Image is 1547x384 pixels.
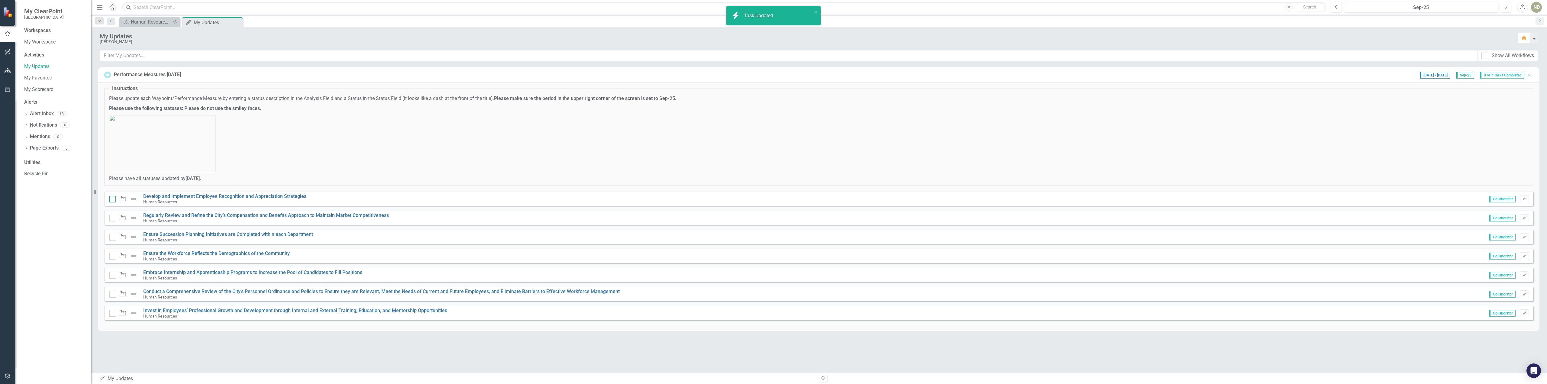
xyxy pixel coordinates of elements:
span: 0 of 7 Tasks Completed [1480,72,1524,79]
div: 0 [53,134,63,139]
small: Human Resources [143,199,177,204]
button: ND [1531,2,1542,13]
a: My Favorites [24,75,85,82]
div: Activities [24,52,85,59]
a: Ensure the Workforce Reflects the Demographics of the Community [143,250,290,256]
small: Human Resources [143,295,177,299]
a: Notifications [30,122,57,129]
input: Filter My Updates... [100,50,1478,61]
img: Not Defined [130,253,137,260]
span: [DATE] - [DATE] [1420,72,1450,79]
a: Ensure Succession Planning Initiatives are Completed within each Department [143,231,313,237]
span: Collaborator [1489,310,1516,317]
span: Search [1303,5,1316,9]
a: Alert Inbox [30,110,54,117]
span: My ClearPoint [24,8,64,15]
div: 0 [60,123,70,128]
img: Not Defined [130,195,137,203]
div: Human Resources Analytics Dashboard [131,18,171,26]
a: Page Exports [30,145,59,152]
a: Regularly Review and Refine the City’s Compensation and Benefits Approach to Maintain Market Comp... [143,212,389,218]
img: Not Defined [130,215,137,222]
div: 0 [62,146,71,151]
img: Not Defined [130,291,137,298]
a: Recycle Bin [24,170,85,177]
strong: [DATE]. [186,176,201,181]
div: Performance Measures [DATE] [114,71,181,78]
legend: Instructions [109,85,141,92]
div: Utilities [24,159,85,166]
a: Mentions [30,133,50,140]
img: ClearPoint Strategy [2,6,14,18]
small: Human Resources [143,257,177,261]
div: Alerts [24,99,85,106]
img: Not Defined [130,234,137,241]
button: Sep-25 [1344,2,1498,13]
span: Collaborator [1489,234,1516,240]
strong: Please make sure the period in the upper right corner of the screen is set to Sep-25. [494,95,677,101]
div: 18 [57,111,66,116]
div: Open Intercom Messenger [1526,363,1541,378]
a: Conduct a Comprehensive Review of the City’s Personnel Ordinance and Policies to Ensure they are ... [143,289,620,294]
a: Human Resources Analytics Dashboard [121,18,171,26]
small: Human Resources [143,218,177,223]
a: My Updates [24,63,85,70]
div: [PERSON_NAME] [100,40,1511,44]
a: My Workspace [24,39,85,46]
span: Collaborator [1489,253,1516,260]
span: Collaborator [1489,215,1516,221]
a: Embrace Internship and Apprenticeship Programs to Increase the Pool of Candidates to Fill Positions [143,269,362,275]
span: Sep-25 [1456,72,1474,79]
button: close [814,8,818,15]
small: Human Resources [143,237,177,242]
span: Collaborator [1489,272,1516,279]
img: Not Defined [130,310,137,317]
span: Collaborator [1489,291,1516,298]
div: My Updates [194,19,241,26]
div: My Updates [99,375,814,382]
a: My Scorecard [24,86,85,93]
small: Human Resources [143,314,177,318]
strong: Please use the following statuses: Please do not use the smiley faces. [109,105,261,111]
small: [GEOGRAPHIC_DATA] [24,15,64,20]
p: Please have all statuses updated by [109,175,1529,182]
div: Workspaces [24,27,51,34]
small: Human Resources [143,276,177,280]
span: Collaborator [1489,196,1516,202]
p: Please update each Waypoint/Performance Measure by entering a status description in the Analysis ... [109,95,1529,102]
img: mceclip0%20v16.png [109,115,215,172]
a: Develop and Implement Employee Recognition and Appreciation Strategies [143,193,306,199]
a: Invest in Employees’ Professional Growth and Development through Internal and External Training, ... [143,308,447,313]
button: Search [1294,3,1325,11]
input: Search ClearPoint... [122,2,1326,13]
div: Task Updated [744,12,775,19]
div: Sep-25 [1346,4,1496,11]
div: My Updates [100,33,1511,40]
img: Not Defined [130,272,137,279]
div: Show All Workflows [1492,52,1534,59]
